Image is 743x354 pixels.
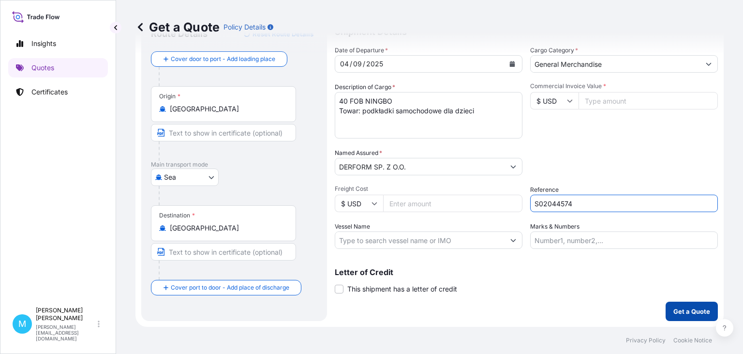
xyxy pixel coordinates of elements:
[8,34,108,53] a: Insights
[335,231,505,249] input: Type to search vessel name or IMO
[151,124,296,141] input: Text to appear on certificate
[164,172,176,182] span: Sea
[171,54,275,64] span: Cover door to port - Add loading place
[171,283,289,292] span: Cover port to door - Add place of discharge
[31,63,54,73] p: Quotes
[135,19,220,35] p: Get a Quote
[170,223,284,233] input: Destination
[530,82,718,90] span: Commercial Invoice Value
[530,185,559,195] label: Reference
[223,22,266,32] p: Policy Details
[31,87,68,97] p: Certificates
[530,222,580,231] label: Marks & Numbers
[383,195,522,212] input: Enter amount
[335,148,382,158] label: Named Assured
[335,82,395,92] label: Description of Cargo
[531,55,700,73] input: Select a commodity type
[363,58,365,70] div: /
[159,92,180,100] div: Origin
[505,231,522,249] button: Show suggestions
[365,58,384,70] div: year,
[673,307,710,316] p: Get a Quote
[335,185,522,193] span: Freight Cost
[8,82,108,102] a: Certificates
[335,222,370,231] label: Vessel Name
[151,243,296,261] input: Text to appear on certificate
[530,231,718,249] input: Number1, number2,...
[673,337,712,344] a: Cookie Notice
[151,280,301,295] button: Cover port to door - Add place of discharge
[352,58,363,70] div: month,
[505,158,522,175] button: Show suggestions
[18,319,26,329] span: M
[339,58,350,70] div: day,
[170,104,284,114] input: Origin
[666,302,718,321] button: Get a Quote
[8,58,108,77] a: Quotes
[151,51,287,67] button: Cover door to port - Add loading place
[347,284,457,294] span: This shipment has a letter of credit
[31,39,56,48] p: Insights
[151,161,317,169] p: Main transport mode
[700,55,717,73] button: Show suggestions
[626,337,666,344] a: Privacy Policy
[530,195,718,212] input: Your internal reference
[36,307,96,322] p: [PERSON_NAME] [PERSON_NAME]
[36,324,96,341] p: [PERSON_NAME][EMAIL_ADDRESS][DOMAIN_NAME]
[159,212,195,219] div: Destination
[151,169,219,186] button: Select transport
[350,58,352,70] div: /
[335,158,505,175] input: Full name
[505,56,520,72] button: Calendar
[579,92,718,109] input: Type amount
[335,268,718,276] p: Letter of Credit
